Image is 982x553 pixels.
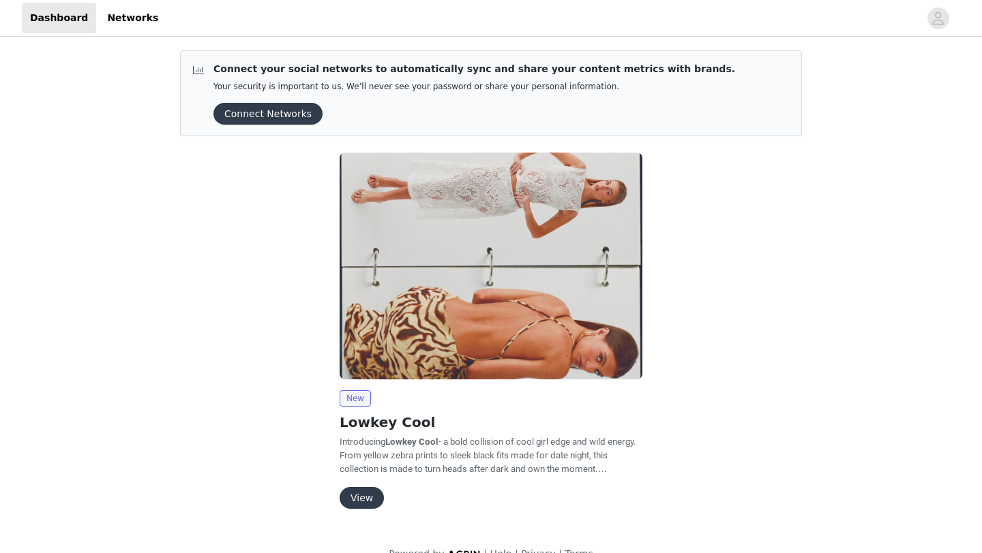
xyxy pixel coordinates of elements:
[340,487,384,509] button: View
[340,390,371,407] span: New
[340,437,636,474] span: Introducing - a bold collision of cool girl edge and wild energy. From yellow zebra prints to sle...
[213,82,735,92] p: Your security is important to us. We’ll never see your password or share your personal information.
[213,103,323,125] button: Connect Networks
[340,153,642,379] img: Peppermayo AUS
[340,493,384,503] a: View
[22,3,96,33] a: Dashboard
[213,62,735,76] p: Connect your social networks to automatically sync and share your content metrics with brands.
[340,412,642,432] h2: Lowkey Cool
[99,3,166,33] a: Networks
[385,437,438,447] strong: Lowkey Cool
[932,7,944,29] div: avatar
